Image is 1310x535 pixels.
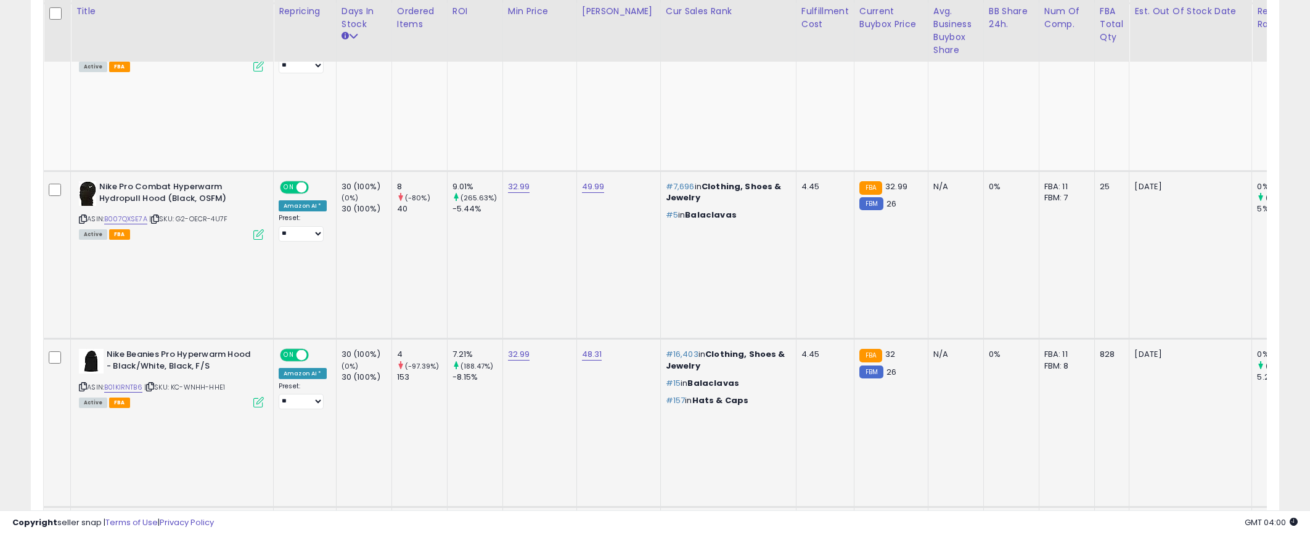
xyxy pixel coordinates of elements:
div: Fulfillment Cost [801,5,849,31]
div: 0% [1257,181,1307,192]
div: 4 [397,349,447,360]
div: Days In Stock [342,5,387,31]
img: 316sgsrO5fL._SL40_.jpg [79,181,96,206]
div: ASIN: [79,14,264,71]
b: Nike Pro Combat Hyperwarm Hydropull Hood (Black, OSFM) [99,181,249,207]
span: | SKU: G2-OECR-4U7F [149,214,227,224]
span: All listings currently available for purchase on Amazon [79,62,107,72]
span: 26 [886,198,896,210]
div: Avg. Business Buybox Share [933,5,978,57]
span: FBA [109,62,130,72]
span: #7,696 [666,181,695,192]
span: ON [281,182,297,193]
div: Est. Out Of Stock Date [1134,5,1247,18]
span: OFF [307,350,327,361]
small: (0%) [342,361,359,371]
div: Current Buybox Price [859,5,923,31]
small: FBA [859,181,882,195]
img: 31cRWK8GEHL._SL40_.jpg [79,349,104,374]
span: #15 [666,377,681,389]
div: Ordered Items [397,5,442,31]
small: (-97.39%) [405,361,439,371]
small: (-80%) [405,193,430,203]
div: Cur Sales Rank [666,5,791,18]
p: [DATE] [1134,349,1242,360]
small: (265.63%) [461,193,497,203]
div: Num of Comp. [1044,5,1089,31]
div: 0% [1257,349,1307,360]
p: [DATE] [1134,181,1242,192]
small: (188.47%) [461,361,493,371]
div: 30 (100%) [342,349,391,360]
div: Repricing [279,5,331,18]
div: 0% [989,349,1030,360]
span: #157 [666,394,686,406]
div: seller snap | | [12,517,214,529]
div: Amazon AI * [279,368,327,379]
a: 32.99 [508,348,530,361]
span: | SKU: KC-WNHH-HHE1 [144,382,225,392]
p: in [666,210,787,221]
div: N/A [933,181,974,192]
p: in [666,378,787,389]
a: Terms of Use [105,517,158,528]
small: FBA [859,349,882,362]
div: FBA Total Qty [1100,5,1124,44]
div: FBA: 11 [1044,181,1085,192]
p: in [666,181,787,203]
small: Days In Stock. [342,31,349,42]
a: B01KIRNTB6 [104,382,142,393]
span: FBA [109,229,130,240]
div: FBA: 11 [1044,349,1085,360]
span: All listings currently available for purchase on Amazon [79,229,107,240]
div: 5% [1257,203,1307,214]
div: 30 (100%) [342,372,391,383]
span: #5 [666,209,678,221]
div: FBM: 8 [1044,361,1085,372]
small: (-100%) [1266,361,1294,371]
span: ON [281,350,297,361]
small: FBM [859,366,883,378]
span: Balaclavas [685,209,737,221]
span: Clothing, Shoes & Jewelry [666,348,785,371]
div: Return Rate [1257,5,1302,31]
a: 49.99 [582,181,605,193]
div: 828 [1100,349,1120,360]
span: 2025-09-18 04:00 GMT [1245,517,1298,528]
small: (0%) [342,193,359,203]
span: FBA [109,398,130,408]
div: Preset: [279,214,327,242]
p: in [666,395,787,406]
a: Privacy Policy [160,517,214,528]
div: 7.21% [452,349,502,360]
div: N/A [933,349,974,360]
div: 25 [1100,181,1120,192]
div: [PERSON_NAME] [582,5,655,18]
a: B007QXSE7A [104,214,147,224]
div: BB Share 24h. [989,5,1034,31]
div: Min Price [508,5,571,18]
small: (-100%) [1266,193,1294,203]
span: Balaclavas [687,377,739,389]
div: -5.44% [452,203,502,214]
div: 5.23% [1257,372,1307,383]
b: Nike Beanies Pro Hyperwarm Hood - Black/White, Black, F/S [107,349,256,375]
span: 32.99 [885,181,907,192]
span: 26 [886,366,896,378]
div: FBM: 7 [1044,192,1085,203]
div: ASIN: [79,349,264,406]
div: 8 [397,181,447,192]
div: 9.01% [452,181,502,192]
div: 153 [397,372,447,383]
div: ROI [452,5,497,18]
a: 32.99 [508,181,530,193]
div: 0% [989,181,1030,192]
div: 4.45 [801,349,845,360]
div: -8.15% [452,372,502,383]
a: 48.31 [582,348,602,361]
div: 30 (100%) [342,203,391,214]
div: Preset: [279,382,327,410]
span: #16,403 [666,348,698,360]
span: All listings currently available for purchase on Amazon [79,398,107,408]
span: OFF [307,182,327,193]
